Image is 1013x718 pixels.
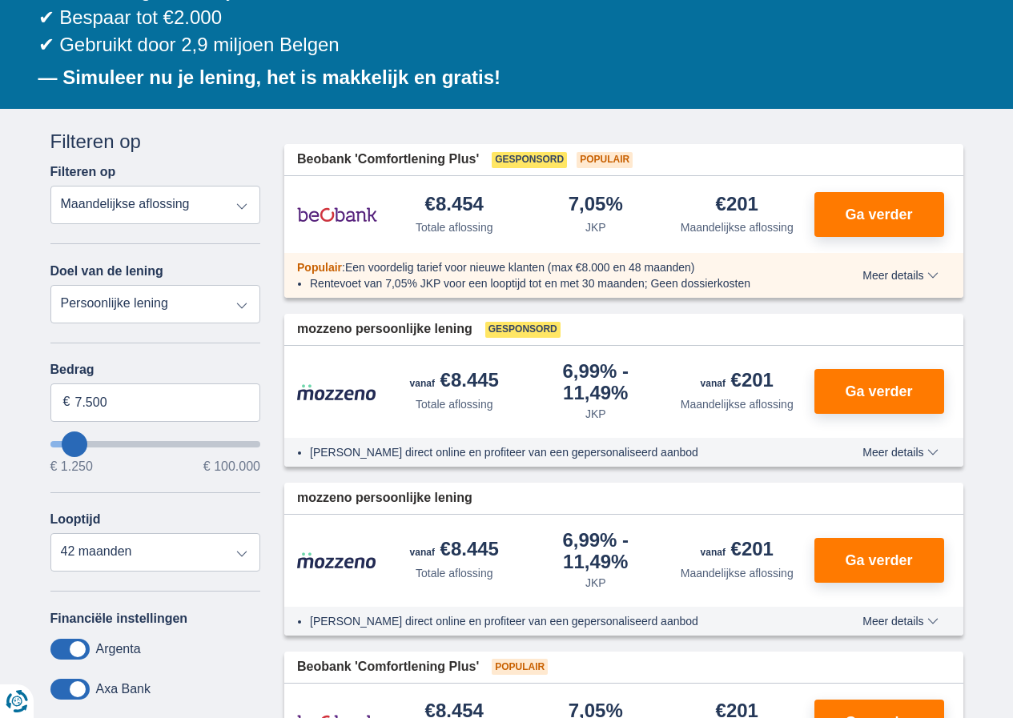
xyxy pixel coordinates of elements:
img: product.pl.alt Mozzeno [297,383,377,401]
span: Meer details [862,270,938,281]
label: Doel van de lening [50,264,163,279]
img: product.pl.alt Mozzeno [297,552,377,569]
span: Ga verder [845,207,912,222]
button: Ga verder [814,538,944,583]
div: Totale aflossing [416,219,493,235]
span: Een voordelig tarief voor nieuwe klanten (max €8.000 en 48 maanden) [345,261,695,274]
div: Maandelijkse aflossing [681,565,794,581]
div: Maandelijkse aflossing [681,219,794,235]
button: Ga verder [814,369,944,414]
span: € 1.250 [50,460,93,473]
img: product.pl.alt Beobank [297,195,377,235]
label: Argenta [96,642,141,656]
span: Beobank 'Comfortlening Plus' [297,658,479,676]
label: Filteren op [50,165,116,179]
b: — Simuleer nu je lening, het is makkelijk en gratis! [38,66,501,88]
button: Ga verder [814,192,944,237]
label: Looptijd [50,512,101,527]
span: Ga verder [845,553,912,568]
div: 6,99% [532,362,661,403]
div: JKP [585,219,606,235]
span: Meer details [862,616,938,627]
span: € 100.000 [203,460,260,473]
div: : [284,259,817,275]
li: [PERSON_NAME] direct online en profiteer van een gepersonaliseerd aanbod [310,613,804,629]
div: €8.454 [425,195,484,216]
div: JKP [585,406,606,422]
div: Totale aflossing [416,396,493,412]
div: €8.445 [410,371,499,393]
button: Meer details [850,615,950,628]
div: €201 [716,195,758,216]
input: wantToBorrow [50,441,261,447]
li: [PERSON_NAME] direct online en profiteer van een gepersonaliseerd aanbod [310,444,804,460]
span: mozzeno persoonlijke lening [297,320,472,339]
span: Beobank 'Comfortlening Plus' [297,150,479,169]
span: Gesponsord [485,322,561,338]
button: Meer details [850,446,950,459]
span: Gesponsord [492,152,567,168]
label: Financiële instellingen [50,612,188,626]
div: €201 [701,371,774,393]
span: Meer details [862,447,938,458]
div: JKP [585,575,606,591]
span: Populair [297,261,342,274]
span: € [63,393,70,411]
span: Populair [492,659,548,675]
label: Axa Bank [96,682,151,696]
div: Maandelijkse aflossing [681,396,794,412]
button: Meer details [850,269,950,282]
div: 6,99% [532,531,661,572]
div: 7,05% [569,195,623,216]
span: Populair [577,152,633,168]
div: €8.445 [410,540,499,562]
div: Filteren op [50,128,261,155]
label: Bedrag [50,363,261,377]
li: Rentevoet van 7,05% JKP voor een looptijd tot en met 30 maanden; Geen dossierkosten [310,275,804,291]
span: Ga verder [845,384,912,399]
div: Totale aflossing [416,565,493,581]
div: €201 [701,540,774,562]
span: mozzeno persoonlijke lening [297,489,472,507]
